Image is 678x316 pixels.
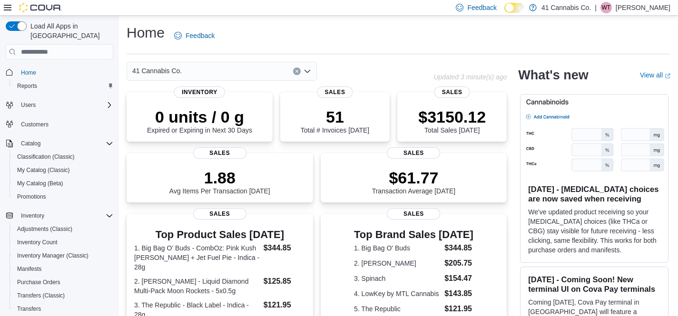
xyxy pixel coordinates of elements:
[10,190,117,203] button: Promotions
[21,101,36,109] span: Users
[10,79,117,93] button: Reports
[17,118,113,130] span: Customers
[418,107,486,126] p: $3150.12
[387,147,440,159] span: Sales
[17,180,63,187] span: My Catalog (Beta)
[13,178,67,189] a: My Catalog (Beta)
[13,151,79,163] a: Classification (Classic)
[13,303,113,315] span: Transfers
[134,243,260,272] dt: 1. Big Bag O' Buds - CombOz: Pink Kush [PERSON_NAME] + Jet Fuel Pie - Indica - 28g
[13,250,113,261] span: Inventory Manager (Classic)
[17,67,40,78] a: Home
[444,242,473,254] dd: $344.85
[13,290,113,301] span: Transfers (Classic)
[17,193,46,201] span: Promotions
[602,2,611,13] span: WT
[541,2,591,13] p: 41 Cannabis Co.
[640,71,670,79] a: View allExternal link
[2,117,117,131] button: Customers
[301,107,369,126] p: 51
[13,237,61,248] a: Inventory Count
[169,168,270,195] div: Avg Items Per Transaction [DATE]
[13,80,41,92] a: Reports
[10,163,117,177] button: My Catalog (Classic)
[13,290,69,301] a: Transfers (Classic)
[304,67,311,75] button: Open list of options
[17,210,48,221] button: Inventory
[132,65,182,77] span: 41 Cannabis Co.
[616,2,670,13] p: [PERSON_NAME]
[317,86,353,98] span: Sales
[354,259,441,268] dt: 2. [PERSON_NAME]
[13,164,113,176] span: My Catalog (Classic)
[2,98,117,112] button: Users
[17,166,70,174] span: My Catalog (Classic)
[13,191,50,202] a: Promotions
[193,208,246,220] span: Sales
[17,119,52,130] a: Customers
[354,289,441,298] dt: 4. LowKey by MTL Cannabis
[17,153,75,161] span: Classification (Classic)
[13,151,113,163] span: Classification (Classic)
[13,263,113,275] span: Manifests
[10,262,117,276] button: Manifests
[17,138,113,149] span: Catalog
[186,31,215,40] span: Feedback
[17,99,113,111] span: Users
[372,168,456,187] p: $61.77
[17,305,41,313] span: Transfers
[13,303,45,315] a: Transfers
[354,229,473,240] h3: Top Brand Sales [DATE]
[10,177,117,190] button: My Catalog (Beta)
[17,292,65,299] span: Transfers (Classic)
[354,274,441,283] dt: 3. Spinach
[13,80,113,92] span: Reports
[127,23,165,42] h1: Home
[301,107,369,134] div: Total # Invoices [DATE]
[170,26,218,45] a: Feedback
[264,299,305,311] dd: $121.95
[528,184,660,203] h3: [DATE] - [MEDICAL_DATA] choices are now saved when receiving
[10,222,117,236] button: Adjustments (Classic)
[13,250,92,261] a: Inventory Manager (Classic)
[2,137,117,150] button: Catalog
[17,210,113,221] span: Inventory
[528,207,660,255] p: We've updated product receiving so your [MEDICAL_DATA] choices (like THCa or CBG) stay visible fo...
[10,236,117,249] button: Inventory Count
[10,302,117,316] button: Transfers
[444,273,473,284] dd: $154.47
[504,3,524,13] input: Dark Mode
[169,168,270,187] p: 1.88
[293,67,301,75] button: Clear input
[444,303,473,315] dd: $121.95
[17,252,88,259] span: Inventory Manager (Classic)
[13,263,45,275] a: Manifests
[434,86,470,98] span: Sales
[19,3,62,12] img: Cova
[372,168,456,195] div: Transaction Average [DATE]
[433,73,507,81] p: Updated 3 minute(s) ago
[444,258,473,269] dd: $205.75
[595,2,597,13] p: |
[10,150,117,163] button: Classification (Classic)
[17,239,58,246] span: Inventory Count
[17,265,41,273] span: Manifests
[2,65,117,79] button: Home
[444,288,473,299] dd: $143.85
[17,225,72,233] span: Adjustments (Classic)
[17,138,44,149] button: Catalog
[264,276,305,287] dd: $125.85
[193,147,246,159] span: Sales
[27,21,113,40] span: Load All Apps in [GEOGRAPHIC_DATA]
[17,99,39,111] button: Users
[264,242,305,254] dd: $344.85
[354,304,441,314] dt: 5. The Republic
[17,66,113,78] span: Home
[134,229,305,240] h3: Top Product Sales [DATE]
[147,107,252,134] div: Expired or Expiring in Next 30 Days
[134,277,260,296] dt: 2. [PERSON_NAME] - Liquid Diamond Multi-Pack Moon Rockets - 5x0.5g
[518,67,588,83] h2: What's new
[13,223,113,235] span: Adjustments (Classic)
[147,107,252,126] p: 0 units / 0 g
